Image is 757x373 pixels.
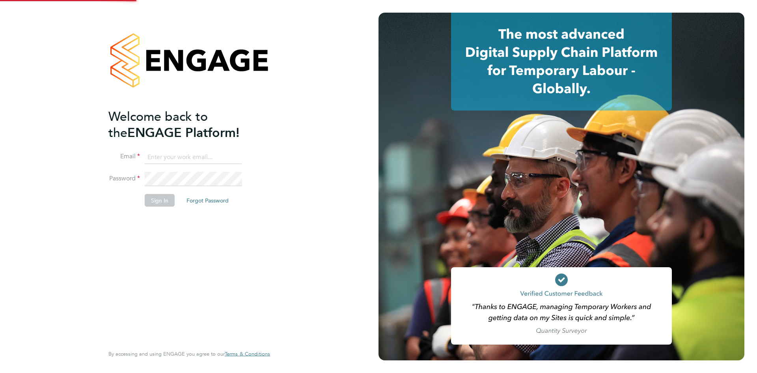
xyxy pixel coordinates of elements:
label: Password [108,174,140,183]
input: Enter your work email... [145,150,242,164]
span: Welcome back to the [108,109,208,140]
span: Terms & Conditions [225,351,270,357]
span: By accessing and using ENGAGE you agree to our [108,351,270,357]
button: Sign In [145,194,175,207]
a: Terms & Conditions [225,351,270,357]
h2: ENGAGE Platform! [108,108,262,141]
button: Forgot Password [180,194,235,207]
label: Email [108,152,140,161]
